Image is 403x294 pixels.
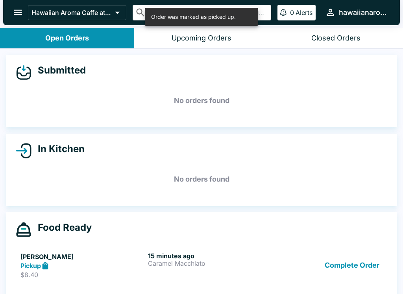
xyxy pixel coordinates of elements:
[296,9,312,17] p: Alerts
[45,34,89,43] div: Open Orders
[16,247,387,284] a: [PERSON_NAME]Pickup$8.4015 minutes agoCaramel MacchiatoComplete Order
[28,5,126,20] button: Hawaiian Aroma Caffe at The [GEOGRAPHIC_DATA]
[172,34,231,43] div: Upcoming Orders
[322,4,390,21] button: hawaiianaromacaffeilikai
[20,262,41,270] strong: Pickup
[339,8,387,17] div: hawaiianaromacaffeilikai
[31,222,92,233] h4: Food Ready
[151,10,236,24] div: Order was marked as picked up.
[311,34,360,43] div: Closed Orders
[322,252,383,279] button: Complete Order
[20,271,145,279] p: $8.40
[148,260,272,267] p: Caramel Macchiato
[31,143,85,155] h4: In Kitchen
[31,9,112,17] p: Hawaiian Aroma Caffe at The [GEOGRAPHIC_DATA]
[290,9,294,17] p: 0
[8,2,28,22] button: open drawer
[16,86,387,115] h5: No orders found
[31,64,86,76] h4: Submitted
[20,252,145,261] h5: [PERSON_NAME]
[16,165,387,193] h5: No orders found
[148,252,272,260] h6: 15 minutes ago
